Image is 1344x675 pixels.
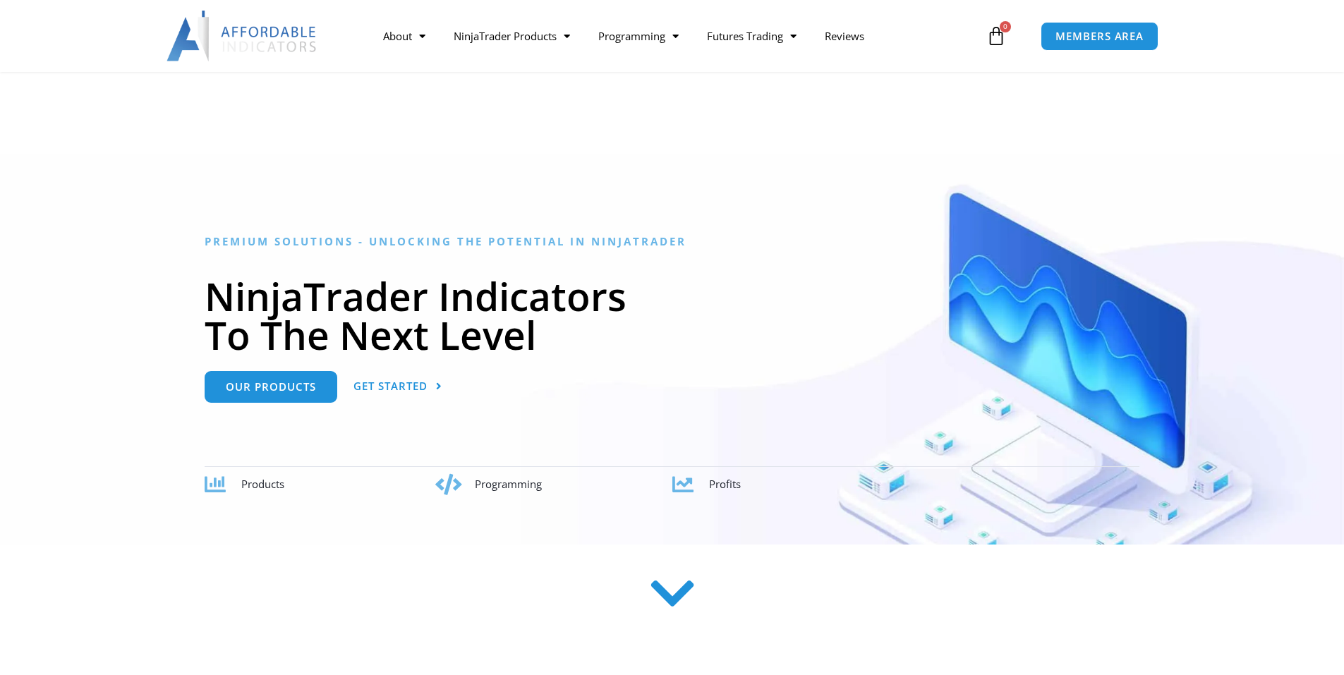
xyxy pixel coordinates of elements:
[475,477,542,491] span: Programming
[205,371,337,403] a: Our Products
[1041,22,1158,51] a: MEMBERS AREA
[369,20,983,52] nav: Menu
[167,11,318,61] img: LogoAI | Affordable Indicators – NinjaTrader
[440,20,584,52] a: NinjaTrader Products
[353,381,428,391] span: Get Started
[205,235,1139,248] h6: Premium Solutions - Unlocking the Potential in NinjaTrader
[226,382,316,392] span: Our Products
[811,20,878,52] a: Reviews
[1000,21,1011,32] span: 0
[353,371,442,403] a: Get Started
[369,20,440,52] a: About
[693,20,811,52] a: Futures Trading
[205,276,1139,354] h1: NinjaTrader Indicators To The Next Level
[584,20,693,52] a: Programming
[709,477,741,491] span: Profits
[1055,31,1144,42] span: MEMBERS AREA
[965,16,1027,56] a: 0
[241,477,284,491] span: Products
